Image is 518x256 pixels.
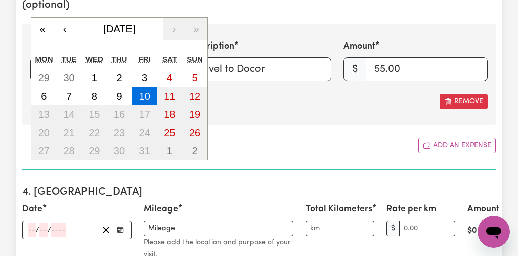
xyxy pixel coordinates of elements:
label: Amount [467,203,499,216]
label: Date [22,203,42,216]
abbr: October 19, 2025 [189,109,200,120]
button: October 19, 2025 [182,105,207,123]
abbr: October 27, 2025 [38,145,50,156]
abbr: October 24, 2025 [139,127,150,138]
button: October 31, 2025 [132,142,157,160]
abbr: November 1, 2025 [167,145,172,156]
label: Amount [343,40,375,53]
button: Remove this expense [440,94,488,109]
button: October 25, 2025 [157,123,183,142]
label: Mileage [144,203,178,216]
abbr: October 30, 2025 [114,145,125,156]
abbr: October 2, 2025 [116,72,122,83]
button: October 13, 2025 [31,105,57,123]
label: Total Kilometers [306,203,372,216]
input: 0.00 [399,221,455,236]
abbr: October 15, 2025 [89,109,100,120]
abbr: Monday [35,55,53,63]
abbr: October 3, 2025 [142,72,147,83]
button: September 30, 2025 [57,69,82,87]
iframe: Button to launch messaging window [478,216,510,248]
button: October 7, 2025 [57,87,82,105]
span: $ [386,221,400,236]
h2: 4. [GEOGRAPHIC_DATA] [22,186,496,199]
input: -- [28,223,36,237]
abbr: October 28, 2025 [63,145,74,156]
button: October 22, 2025 [81,123,107,142]
abbr: October 11, 2025 [164,91,175,102]
button: October 9, 2025 [107,87,132,105]
abbr: October 22, 2025 [89,127,100,138]
abbr: October 7, 2025 [66,91,72,102]
button: › [163,18,185,40]
label: Date [30,40,51,53]
abbr: October 9, 2025 [116,91,122,102]
button: October 1, 2025 [81,69,107,87]
button: Clear date [98,223,114,237]
input: -- [39,223,48,237]
span: $ [343,57,366,81]
button: November 1, 2025 [157,142,183,160]
strong: $ 0.00 [467,227,489,235]
button: October 12, 2025 [182,87,207,105]
abbr: October 1, 2025 [92,72,97,83]
abbr: October 20, 2025 [38,127,50,138]
button: October 4, 2025 [157,69,183,87]
abbr: October 18, 2025 [164,109,175,120]
abbr: October 17, 2025 [139,109,150,120]
button: October 30, 2025 [107,142,132,160]
button: October 27, 2025 [31,142,57,160]
button: September 29, 2025 [31,69,57,87]
label: Rate per km [386,203,436,216]
abbr: Sunday [187,55,203,63]
input: ---- [51,223,66,237]
abbr: October 29, 2025 [89,145,100,156]
abbr: October 12, 2025 [189,91,200,102]
abbr: Friday [139,55,151,63]
button: October 11, 2025 [157,87,183,105]
button: October 29, 2025 [81,142,107,160]
button: October 8, 2025 [81,87,107,105]
button: October 18, 2025 [157,105,183,123]
input: Add the location and purpose of your visit [144,221,293,236]
abbr: September 29, 2025 [38,72,50,83]
abbr: October 21, 2025 [63,127,74,138]
button: Add another expense [418,138,496,153]
abbr: Tuesday [62,55,77,63]
button: October 10, 2025 [132,87,157,105]
abbr: October 14, 2025 [63,109,74,120]
button: October 14, 2025 [57,105,82,123]
button: November 2, 2025 [182,142,207,160]
button: October 24, 2025 [132,123,157,142]
abbr: October 8, 2025 [92,91,97,102]
button: [DATE] [76,18,163,40]
abbr: October 25, 2025 [164,127,175,138]
abbr: October 13, 2025 [38,109,50,120]
span: / [36,226,39,234]
button: October 17, 2025 [132,105,157,123]
button: October 28, 2025 [57,142,82,160]
button: October 23, 2025 [107,123,132,142]
abbr: September 30, 2025 [63,72,74,83]
button: October 2, 2025 [107,69,132,87]
button: October 21, 2025 [57,123,82,142]
abbr: October 6, 2025 [41,91,47,102]
button: October 5, 2025 [182,69,207,87]
abbr: October 31, 2025 [139,145,150,156]
input: km [306,221,374,236]
label: Description [187,40,234,53]
button: October 26, 2025 [182,123,207,142]
button: October 3, 2025 [132,69,157,87]
span: [DATE] [104,23,136,34]
abbr: Thursday [112,55,127,63]
input: travel to Docor [187,57,331,81]
abbr: October 4, 2025 [167,72,172,83]
span: / [48,226,51,234]
button: October 20, 2025 [31,123,57,142]
abbr: October 5, 2025 [192,72,198,83]
abbr: October 10, 2025 [139,91,150,102]
button: « [31,18,54,40]
button: » [185,18,207,40]
abbr: October 16, 2025 [114,109,125,120]
abbr: Wednesday [85,55,103,63]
